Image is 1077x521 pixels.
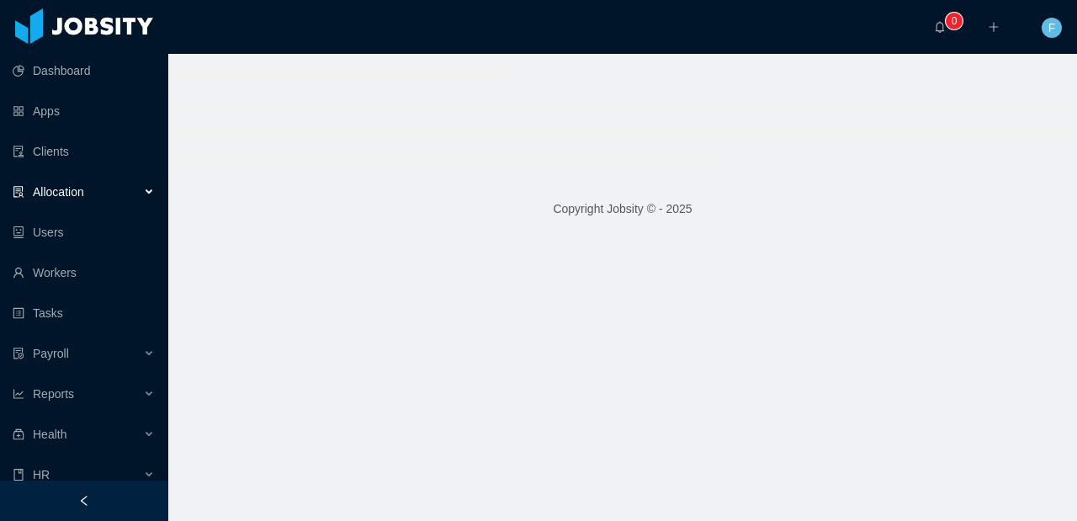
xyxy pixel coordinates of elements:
[13,469,24,481] i: icon: book
[13,428,24,440] i: icon: medicine-box
[13,348,24,359] i: icon: file-protect
[13,186,24,198] i: icon: solution
[33,468,50,481] span: HR
[13,388,24,400] i: icon: line-chart
[13,256,155,290] a: icon: userWorkers
[168,180,1077,238] footer: Copyright Jobsity © - 2025
[33,387,74,401] span: Reports
[33,428,66,441] span: Health
[934,21,946,33] i: icon: bell
[1048,18,1056,38] span: F
[988,21,1000,33] i: icon: plus
[33,347,69,360] span: Payroll
[33,185,84,199] span: Allocation
[13,215,155,249] a: icon: robotUsers
[13,135,155,168] a: icon: auditClients
[13,54,155,88] a: icon: pie-chartDashboard
[13,94,155,128] a: icon: appstoreApps
[946,13,963,29] sup: 0
[13,296,155,330] a: icon: profileTasks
